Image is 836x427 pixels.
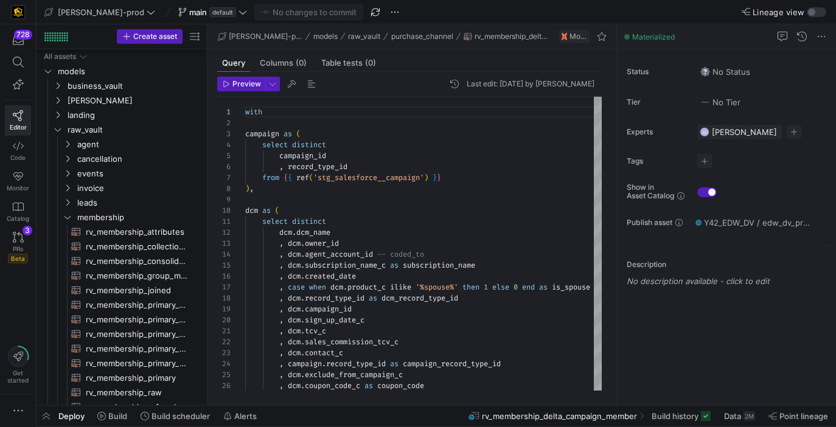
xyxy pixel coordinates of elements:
[217,347,231,358] div: 23
[41,268,201,283] div: Press SPACE to select this row.
[41,327,201,341] a: rv_membership_primary_ccm​​​​​​​​​​
[309,282,326,292] span: when
[296,173,309,182] span: ref
[249,184,254,193] span: ,
[217,380,231,391] div: 26
[77,181,200,195] span: invoice
[92,406,133,426] button: Build
[482,411,637,421] span: rv_membership_delta_campaign_member
[262,217,288,226] span: select
[234,411,257,421] span: Alerts
[41,137,201,151] div: Press SPACE to select this row.
[288,304,301,314] span: dcm
[217,205,231,216] div: 10
[467,80,594,88] div: Last edit: [DATE] by [PERSON_NAME]
[562,33,568,40] img: undefined
[68,94,200,108] span: [PERSON_NAME]
[461,29,551,44] button: rv_membership_delta_campaign_member
[41,166,201,181] div: Press SPACE to select this row.
[5,341,31,389] button: Getstarted
[692,215,814,231] button: Y42_EDW_DV / edw_dv_prod_main / RV_MEMBERSHIP_DELTA_CAMPAIGN_MEMBER
[217,128,231,139] div: 3
[5,136,31,166] a: Code
[7,184,29,192] span: Monitor
[365,59,376,67] span: (0)
[279,359,284,369] span: ,
[77,196,200,210] span: leads
[279,282,284,292] span: ,
[292,227,296,237] span: .
[279,370,284,380] span: ,
[632,32,675,41] span: Materialized
[652,411,698,421] span: Build history
[222,59,245,67] span: Query
[86,254,187,268] span: rv_membership_consolidated​​​​​​​​​​
[301,238,305,248] span: .
[41,370,201,385] a: rv_membership_primary​​​​​​​​​​
[217,139,231,150] div: 4
[697,64,753,80] button: No statusNo Status
[41,151,201,166] div: Press SPACE to select this row.
[369,293,377,303] span: as
[218,406,262,426] button: Alerts
[301,337,305,347] span: .
[217,117,231,128] div: 2
[175,4,250,20] button: maindefault
[217,238,231,249] div: 13
[5,105,31,136] a: Editor
[296,129,301,139] span: (
[305,271,356,281] span: created_date
[288,348,301,358] span: dcm
[41,297,201,312] a: rv_membership_primary_cancellation​​​​​​​​​​
[288,326,301,336] span: dcm
[217,150,231,161] div: 5
[217,282,231,293] div: 17
[779,411,828,421] span: Point lineage
[279,293,284,303] span: ,
[13,245,23,252] span: PRs
[570,32,587,41] span: Model
[288,249,301,259] span: dcm
[232,80,261,88] span: Preview
[627,98,688,106] span: Tier
[86,283,187,297] span: rv_membership_joined​​​​​​​​​​
[41,341,201,356] a: rv_membership_primary_membership_version​​​​​​​​​​
[41,312,201,327] div: Press SPACE to select this row.
[41,239,201,254] a: rv_membership_collections​​​​​​​​​​
[77,210,200,224] span: membership
[41,4,158,20] button: [PERSON_NAME]-prod
[763,406,834,426] button: Point lineage
[301,271,305,281] span: .
[41,283,201,297] a: rv_membership_joined​​​​​​​​​​
[347,282,386,292] span: product_c
[301,249,305,259] span: .
[343,282,347,292] span: .
[390,260,399,270] span: as
[301,326,305,336] span: .
[296,227,330,237] span: dcm_name
[627,183,674,200] span: Show in Asset Catalog
[345,29,383,44] button: raw_vault
[86,313,187,327] span: rv_membership_primary_ccm_version​​​​​​​​​​
[305,293,364,303] span: record_type_id
[217,369,231,380] div: 25
[58,7,144,17] span: [PERSON_NAME]-prod
[305,315,364,325] span: sign_up_date_c
[217,194,231,205] div: 9
[391,32,453,41] span: purchase_channel
[86,386,187,400] span: rv_membership_raw​​​​​​​​​​
[41,78,201,93] div: Press SPACE to select this row.
[41,385,201,400] a: rv_membership_raw​​​​​​​​​​
[108,411,127,421] span: Build
[41,254,201,268] div: Press SPACE to select this row.
[41,93,201,108] div: Press SPACE to select this row.
[305,348,343,358] span: contact_c
[330,282,343,292] span: dcm
[217,106,231,117] div: 1
[86,269,187,283] span: rv_membership_group_member​​​​​​​​​​
[296,59,307,67] span: (0)
[14,30,32,40] div: 728
[86,371,187,385] span: rv_membership_primary​​​​​​​​​​
[41,268,201,283] a: rv_membership_group_member​​​​​​​​​​
[712,127,777,137] span: [PERSON_NAME]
